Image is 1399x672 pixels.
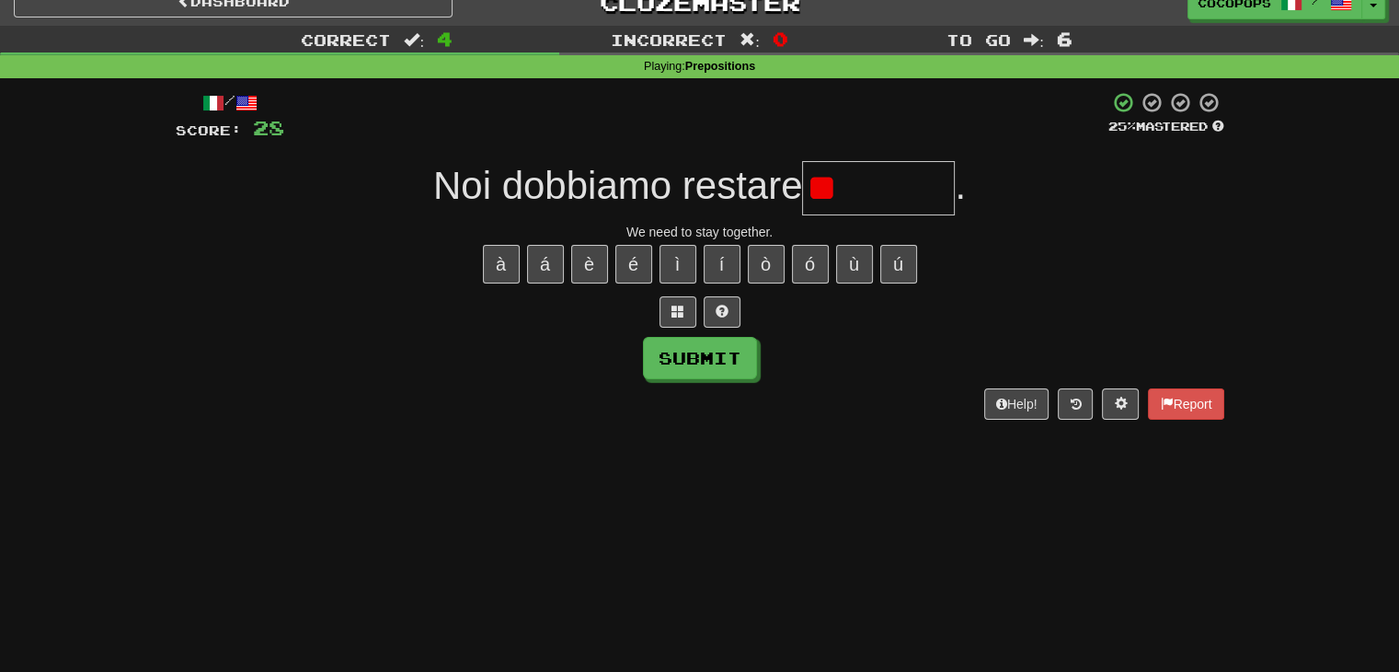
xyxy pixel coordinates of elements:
span: 28 [253,116,284,139]
span: : [740,32,760,48]
div: Mastered [1108,119,1224,135]
button: ú [880,245,917,284]
button: ù [836,245,873,284]
strong: Prepositions [685,60,755,73]
span: 0 [773,28,788,50]
button: á [527,245,564,284]
span: Correct [301,30,391,49]
button: à [483,245,520,284]
span: 6 [1057,28,1072,50]
span: Noi dobbiamo restare [433,164,803,207]
button: í [704,245,740,284]
button: Submit [643,337,757,379]
span: 25 % [1108,119,1136,133]
button: Help! [984,388,1049,420]
span: Incorrect [611,30,727,49]
span: : [404,32,424,48]
span: 4 [437,28,453,50]
button: Switch sentence to multiple choice alt+p [659,296,696,328]
div: We need to stay together. [176,223,1224,241]
div: / [176,91,284,114]
button: é [615,245,652,284]
button: Round history (alt+y) [1058,388,1093,420]
span: To go [946,30,1011,49]
button: Single letter hint - you only get 1 per sentence and score half the points! alt+h [704,296,740,328]
button: ó [792,245,829,284]
button: ì [659,245,696,284]
span: . [955,164,966,207]
span: : [1024,32,1044,48]
span: Score: [176,122,242,138]
button: Report [1148,388,1223,420]
button: ò [748,245,785,284]
button: è [571,245,608,284]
